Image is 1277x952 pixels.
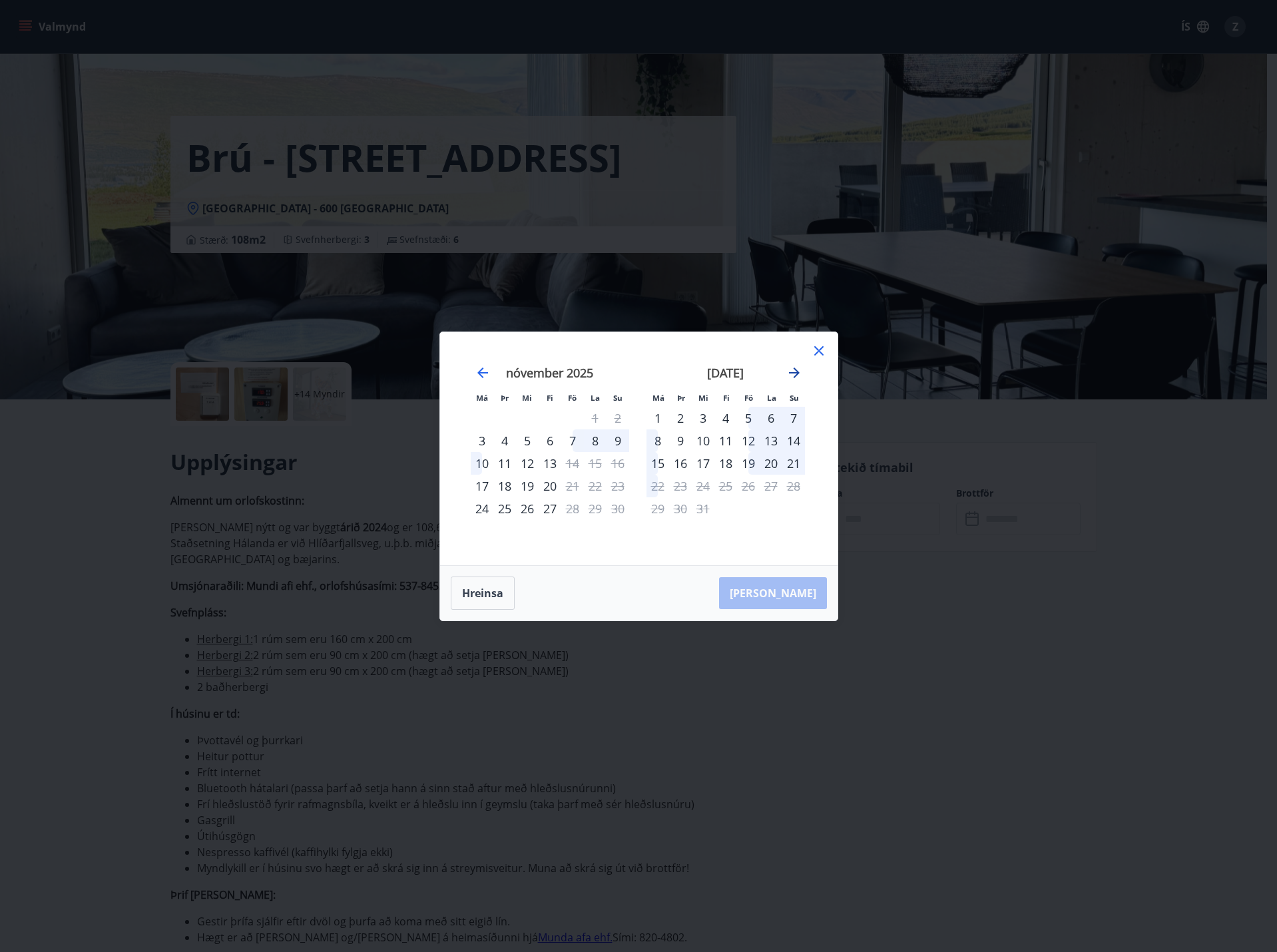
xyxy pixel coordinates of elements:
[744,393,753,403] small: Fö
[539,429,561,452] div: 6
[692,407,714,429] td: Choose miðvikudagur, 3. desember 2025 as your check-in date. It’s available.
[561,429,584,452] td: Choose föstudagur, 7. nóvember 2025 as your check-in date. It’s available.
[652,393,664,403] small: Má
[646,452,669,475] td: Choose mánudagur, 15. desember 2025 as your check-in date. It’s available.
[737,407,760,429] div: 5
[677,393,685,403] small: Þr
[714,452,737,475] td: Choose fimmtudagur, 18. desember 2025 as your check-in date. It’s available.
[669,452,692,475] div: 16
[607,429,629,452] div: 9
[471,429,493,452] div: Aðeins innritun í boði
[539,497,561,520] td: Choose fimmtudagur, 27. nóvember 2025 as your check-in date. It’s available.
[607,497,629,520] td: Not available. sunnudagur, 30. nóvember 2025
[471,429,493,452] td: Choose mánudagur, 3. nóvember 2025 as your check-in date. It’s available.
[516,429,539,452] td: Choose miðvikudagur, 5. nóvember 2025 as your check-in date. It’s available.
[493,497,516,520] div: 25
[539,475,561,497] div: 20
[760,429,782,452] td: Choose laugardagur, 13. desember 2025 as your check-in date. It’s available.
[782,475,805,497] td: Not available. sunnudagur, 28. desember 2025
[692,429,714,452] td: Choose miðvikudagur, 10. desember 2025 as your check-in date. It’s available.
[646,475,669,497] td: Not available. mánudagur, 22. desember 2025
[539,497,561,520] div: 27
[723,393,730,403] small: Fi
[547,393,553,403] small: Fi
[516,497,539,520] div: 26
[737,429,760,452] td: Choose föstudagur, 12. desember 2025 as your check-in date. It’s available.
[714,475,737,497] td: Not available. fimmtudagur, 25. desember 2025
[471,475,493,497] td: Choose mánudagur, 17. nóvember 2025 as your check-in date. It’s available.
[584,475,607,497] td: Not available. laugardagur, 22. nóvember 2025
[786,365,802,381] div: Move forward to switch to the next month.
[451,577,515,610] button: Hreinsa
[714,452,737,475] div: 18
[737,452,760,475] div: 19
[516,452,539,475] td: Choose miðvikudagur, 12. nóvember 2025 as your check-in date. It’s available.
[714,429,737,452] td: Choose fimmtudagur, 11. desember 2025 as your check-in date. It’s available.
[506,365,593,381] strong: nóvember 2025
[561,497,584,520] td: Not available. föstudagur, 28. nóvember 2025
[782,429,805,452] td: Choose sunnudagur, 14. desember 2025 as your check-in date. It’s available.
[501,393,509,403] small: Þr
[471,452,493,475] td: Choose mánudagur, 10. nóvember 2025 as your check-in date. It’s available.
[522,393,532,403] small: Mi
[646,429,669,452] div: 8
[471,497,493,520] div: Aðeins innritun í boði
[714,407,737,429] td: Choose fimmtudagur, 4. desember 2025 as your check-in date. It’s available.
[561,475,584,497] td: Not available. föstudagur, 21. nóvember 2025
[760,452,782,475] td: Choose laugardagur, 20. desember 2025 as your check-in date. It’s available.
[584,429,607,452] div: 8
[584,452,607,475] td: Not available. laugardagur, 15. nóvember 2025
[561,429,584,452] div: 7
[493,429,516,452] td: Choose þriðjudagur, 4. nóvember 2025 as your check-in date. It’s available.
[669,429,692,452] div: 9
[669,407,692,429] td: Choose þriðjudagur, 2. desember 2025 as your check-in date. It’s available.
[782,407,805,429] div: 7
[646,407,669,429] div: Aðeins innritun í boði
[607,407,629,429] td: Not available. sunnudagur, 2. nóvember 2025
[669,497,692,520] td: Not available. þriðjudagur, 30. desember 2025
[737,475,760,497] td: Not available. föstudagur, 26. desember 2025
[760,407,782,429] td: Choose laugardagur, 6. desember 2025 as your check-in date. It’s available.
[669,452,692,475] td: Choose þriðjudagur, 16. desember 2025 as your check-in date. It’s available.
[561,475,584,497] div: Aðeins útritun í boði
[516,429,539,452] div: 5
[760,452,782,475] div: 20
[584,407,607,429] td: Not available. laugardagur, 1. nóvember 2025
[493,452,516,475] td: Choose þriðjudagur, 11. nóvember 2025 as your check-in date. It’s available.
[692,497,714,520] td: Not available. miðvikudagur, 31. desember 2025
[782,429,805,452] div: 14
[607,452,629,475] td: Not available. sunnudagur, 16. nóvember 2025
[607,429,629,452] td: Choose sunnudagur, 9. nóvember 2025 as your check-in date. It’s available.
[584,429,607,452] td: Choose laugardagur, 8. nóvember 2025 as your check-in date. It’s available.
[471,497,493,520] td: Choose mánudagur, 24. nóvember 2025 as your check-in date. It’s available.
[692,452,714,475] td: Choose miðvikudagur, 17. desember 2025 as your check-in date. It’s available.
[613,393,623,403] small: Su
[646,497,669,520] td: Not available. mánudagur, 29. desember 2025
[539,452,561,475] div: 13
[737,429,760,452] div: 12
[714,429,737,452] div: 11
[584,497,607,520] td: Not available. laugardagur, 29. nóvember 2025
[561,497,584,520] div: Aðeins útritun í boði
[707,365,744,381] strong: [DATE]
[493,497,516,520] td: Choose þriðjudagur, 25. nóvember 2025 as your check-in date. It’s available.
[692,407,714,429] div: 3
[475,365,491,381] div: Move backward to switch to the previous month.
[714,407,737,429] div: 4
[692,429,714,452] div: 10
[516,452,539,475] div: 12
[669,429,692,452] td: Choose þriðjudagur, 9. desember 2025 as your check-in date. It’s available.
[669,475,692,497] td: Not available. þriðjudagur, 23. desember 2025
[493,452,516,475] div: 11
[692,475,714,497] td: Not available. miðvikudagur, 24. desember 2025
[646,429,669,452] td: Choose mánudagur, 8. desember 2025 as your check-in date. It’s available.
[493,475,516,497] div: 18
[760,475,782,497] td: Not available. laugardagur, 27. desember 2025
[471,475,493,497] div: Aðeins innritun í boði
[646,407,669,429] td: Choose mánudagur, 1. desember 2025 as your check-in date. It’s available.
[456,348,822,549] div: Calendar
[516,475,539,497] div: 19
[737,452,760,475] td: Choose föstudagur, 19. desember 2025 as your check-in date. It’s available.
[790,393,799,403] small: Su
[561,452,584,475] div: Aðeins útritun í boði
